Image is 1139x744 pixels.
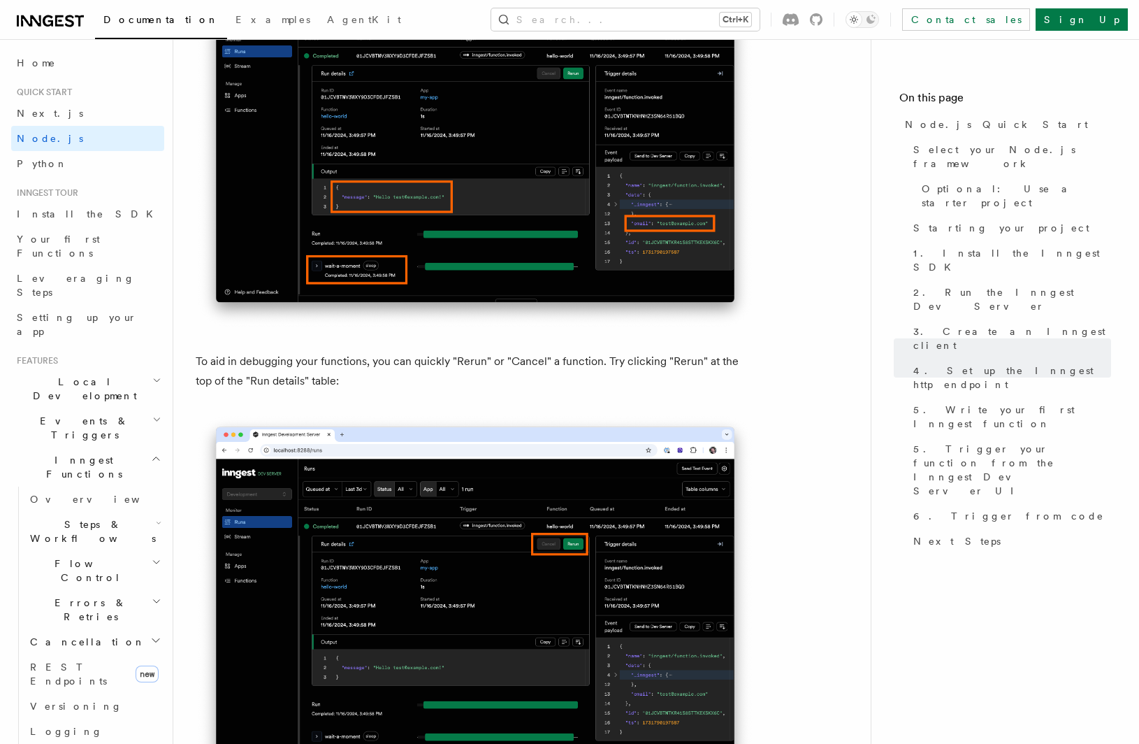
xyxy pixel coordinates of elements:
[11,369,164,408] button: Local Development
[913,324,1111,352] span: 3. Create an Inngest client
[11,408,164,448] button: Events & Triggers
[11,448,164,487] button: Inngest Functions
[11,151,164,176] a: Python
[491,8,760,31] button: Search...Ctrl+K
[17,312,137,337] span: Setting up your app
[227,4,319,38] a: Examples
[908,397,1111,436] a: 5. Write your first Inngest function
[846,11,879,28] button: Toggle dark mode
[24,629,164,654] button: Cancellation
[11,227,164,266] a: Your first Functions
[908,319,1111,358] a: 3. Create an Inngest client
[235,14,310,25] span: Examples
[905,117,1088,131] span: Node.js Quick Start
[24,635,145,649] span: Cancellation
[913,221,1089,235] span: Starting your project
[17,234,100,259] span: Your first Functions
[908,503,1111,529] a: 6. Trigger from code
[24,557,152,585] span: Flow Control
[24,551,164,590] button: Flow Control
[24,719,164,744] a: Logging
[916,176,1111,215] a: Optional: Use a starter project
[196,352,755,391] p: To aid in debugging your functions, you can quickly "Rerun" or "Cancel" a function. Try clicking ...
[11,375,152,403] span: Local Development
[30,494,174,505] span: Overview
[11,101,164,126] a: Next.js
[11,487,164,744] div: Inngest Functions
[17,208,161,220] span: Install the SDK
[319,4,409,38] a: AgentKit
[913,364,1111,392] span: 4. Set up the Inngest http endpoint
[30,701,122,712] span: Versioning
[908,436,1111,503] a: 5. Trigger your function from the Inngest Dev Server UI
[899,112,1111,137] a: Node.js Quick Start
[11,50,164,76] a: Home
[11,126,164,151] a: Node.js
[902,8,1030,31] a: Contact sales
[24,596,152,624] span: Errors & Retries
[30,726,103,737] span: Logging
[24,512,164,551] button: Steps & Workflows
[908,241,1111,280] a: 1. Install the Inngest SDK
[908,529,1111,554] a: Next Steps
[913,285,1111,313] span: 2. Run the Inngest Dev Server
[17,108,83,119] span: Next.js
[95,4,227,39] a: Documentation
[30,661,107,687] span: REST Endpoints
[24,694,164,719] a: Versioning
[913,246,1111,274] span: 1. Install the Inngest SDK
[24,654,164,694] a: REST Endpointsnew
[922,182,1111,210] span: Optional: Use a starter project
[17,133,83,144] span: Node.js
[11,305,164,344] a: Setting up your app
[913,442,1111,498] span: 5. Trigger your function from the Inngest Dev Server UI
[899,90,1111,112] h4: On this page
[908,280,1111,319] a: 2. Run the Inngest Dev Server
[908,137,1111,176] a: Select your Node.js framework
[136,666,159,682] span: new
[103,14,219,25] span: Documentation
[913,534,1001,548] span: Next Steps
[11,187,78,199] span: Inngest tour
[908,215,1111,241] a: Starting your project
[17,56,56,70] span: Home
[11,266,164,305] a: Leveraging Steps
[11,355,58,366] span: Features
[913,143,1111,171] span: Select your Node.js framework
[913,403,1111,431] span: 5. Write your first Inngest function
[913,509,1104,523] span: 6. Trigger from code
[11,414,152,442] span: Events & Triggers
[327,14,401,25] span: AgentKit
[11,453,151,481] span: Inngest Functions
[1036,8,1128,31] a: Sign Up
[17,273,135,298] span: Leveraging Steps
[11,201,164,227] a: Install the SDK
[17,158,68,169] span: Python
[720,13,751,27] kbd: Ctrl+K
[24,487,164,512] a: Overview
[908,358,1111,397] a: 4. Set up the Inngest http endpoint
[24,517,156,545] span: Steps & Workflows
[24,590,164,629] button: Errors & Retries
[11,87,72,98] span: Quick start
